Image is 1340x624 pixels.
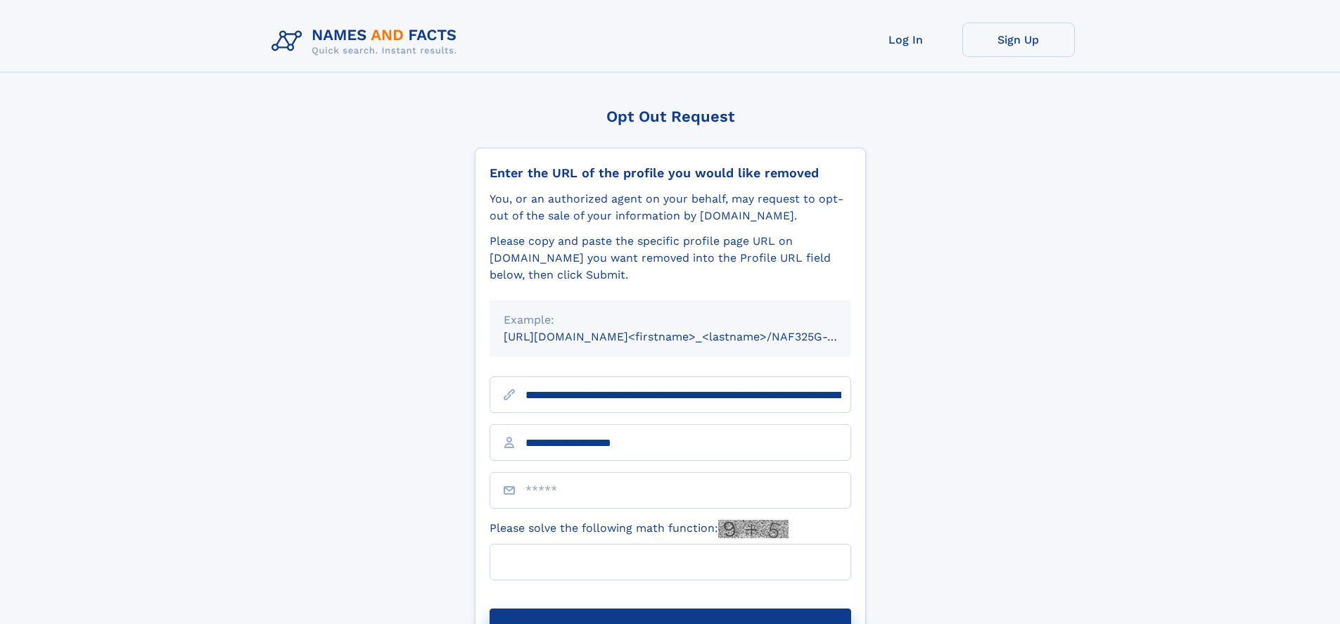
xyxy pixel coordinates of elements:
[266,23,468,61] img: Logo Names and Facts
[490,191,851,224] div: You, or an authorized agent on your behalf, may request to opt-out of the sale of your informatio...
[490,233,851,284] div: Please copy and paste the specific profile page URL on [DOMAIN_NAME] you want removed into the Pr...
[490,520,789,538] label: Please solve the following math function:
[504,330,878,343] small: [URL][DOMAIN_NAME]<firstname>_<lastname>/NAF325G-xxxxxxxx
[850,23,962,57] a: Log In
[962,23,1075,57] a: Sign Up
[490,165,851,181] div: Enter the URL of the profile you would like removed
[504,312,837,329] div: Example:
[475,108,866,125] div: Opt Out Request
